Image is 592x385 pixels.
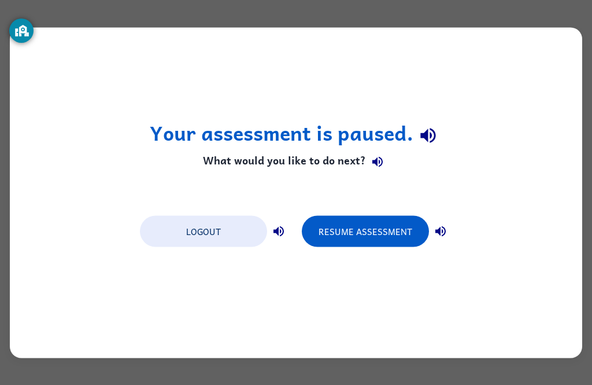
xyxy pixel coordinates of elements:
[140,215,267,246] button: Logout
[150,151,442,174] h4: What would you like to do next?
[150,122,442,151] h1: Your assessment is paused.
[150,121,443,151] h1: Your assessment is paused.
[9,19,34,43] button: GoGuardian Privacy Information
[150,151,443,174] h4: What would you like to do next?
[302,215,429,246] button: Resume Assessment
